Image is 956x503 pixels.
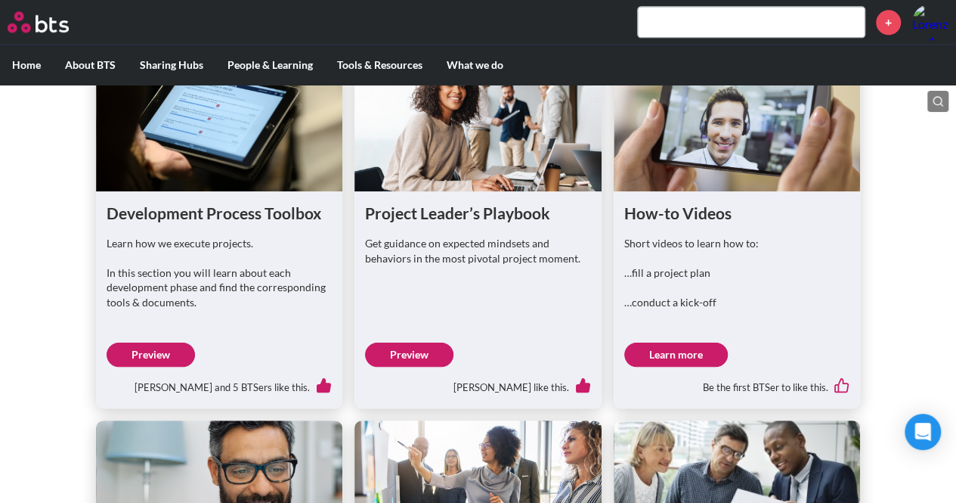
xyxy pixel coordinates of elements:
a: Preview [107,343,195,367]
label: Tools & Resources [325,45,435,85]
label: About BTS [53,45,128,85]
a: Profile [912,4,948,40]
a: Preview [365,343,453,367]
label: People & Learning [215,45,325,85]
p: Short videos to learn how to: [624,236,850,251]
div: [PERSON_NAME] and 5 BTSers like this. [107,367,333,399]
h1: Development Process Toolbox [107,202,333,224]
p: In this section you will learn about each development phase and find the corresponding tools & do... [107,265,333,310]
p: Learn how we execute projects. [107,236,333,251]
p: …conduct a kick-off [624,295,850,310]
h1: How-to Videos [624,202,850,224]
a: Go home [8,11,97,33]
p: Get guidance on expected mindsets and behaviors in the most pivotal project moment. [365,236,591,265]
img: BTS Logo [8,11,69,33]
label: What we do [435,45,515,85]
p: …fill a project plan [624,265,850,281]
div: Open Intercom Messenger [905,414,941,450]
h1: Project Leader’s Playbook [365,202,591,224]
label: Sharing Hubs [128,45,215,85]
a: Learn more [624,343,728,367]
a: + [876,10,901,35]
img: Lorenzo Andretti [912,4,948,40]
div: Be the first BTSer to like this. [624,367,850,399]
div: [PERSON_NAME] like this. [365,367,591,399]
